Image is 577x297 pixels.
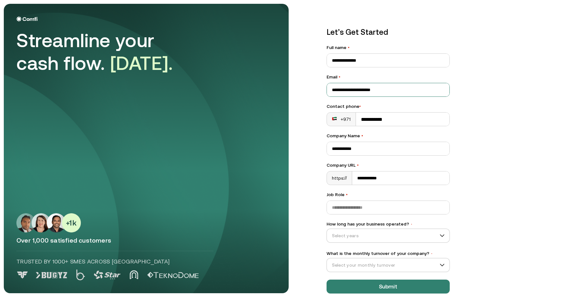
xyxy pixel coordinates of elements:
span: • [410,222,413,226]
span: [DATE]. [110,52,173,74]
span: • [359,104,361,109]
label: Job Role [327,191,450,198]
label: What is the monthly turnover of your company? [327,250,450,257]
label: Full name [327,44,450,51]
p: Let’s Get Started [327,27,450,38]
img: Logo 1 [36,272,67,278]
div: Streamline your cash flow. [16,29,193,75]
label: Email [327,74,450,80]
p: Trusted by 1000+ SMEs across [GEOGRAPHIC_DATA] [16,257,213,266]
div: https:// [327,171,352,185]
label: Company URL [327,162,450,169]
div: +971 [332,116,351,122]
label: Company Name [327,133,450,139]
span: • [346,192,348,197]
label: How long has your business operated? [327,221,450,227]
img: Logo 3 [94,271,121,279]
span: • [357,163,359,168]
span: • [339,74,340,79]
img: Logo 4 [129,270,138,279]
span: • [361,133,363,138]
div: Contact phone [327,103,450,110]
img: Logo 2 [76,269,85,280]
img: Logo 0 [16,271,28,279]
img: Logo 5 [147,272,199,278]
span: • [348,45,350,50]
img: Logo [16,16,38,22]
button: Submit [327,280,450,294]
p: Over 1,000 satisfied customers [16,236,276,244]
span: • [430,251,433,256]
